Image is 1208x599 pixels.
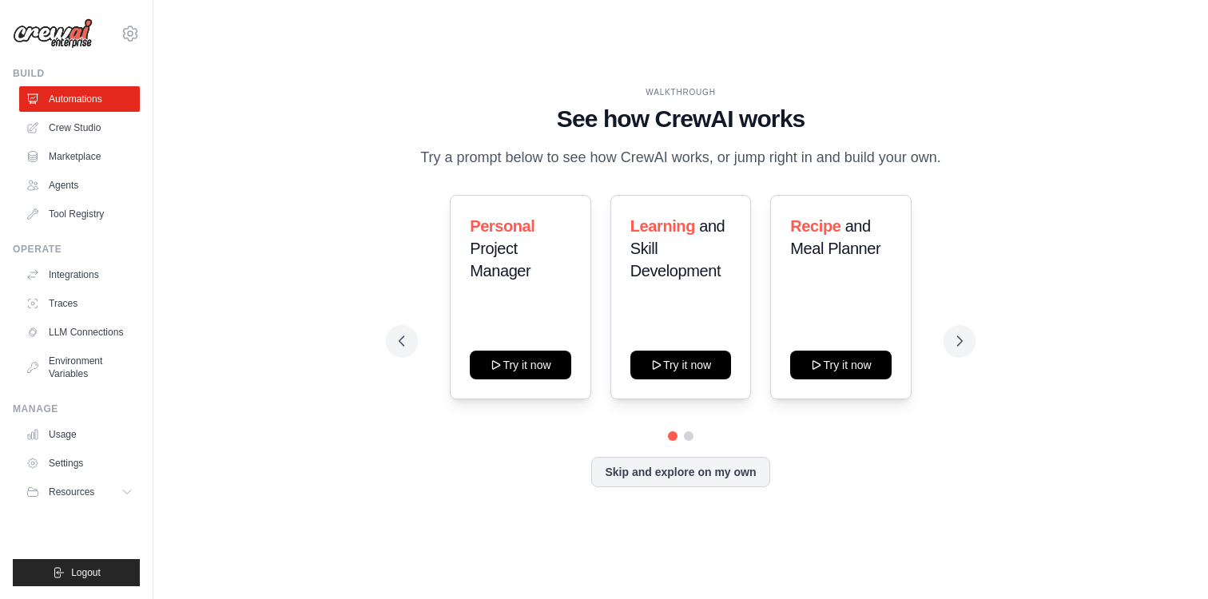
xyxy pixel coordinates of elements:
[630,351,732,379] button: Try it now
[19,348,140,387] a: Environment Variables
[19,319,140,345] a: LLM Connections
[19,86,140,112] a: Automations
[19,450,140,476] a: Settings
[470,240,530,280] span: Project Manager
[13,67,140,80] div: Build
[591,457,769,487] button: Skip and explore on my own
[19,262,140,288] a: Integrations
[790,351,892,379] button: Try it now
[790,217,840,235] span: Recipe
[399,105,963,133] h1: See how CrewAI works
[19,479,140,505] button: Resources
[19,144,140,169] a: Marketplace
[13,559,140,586] button: Logout
[19,422,140,447] a: Usage
[49,486,94,498] span: Resources
[13,243,140,256] div: Operate
[630,217,695,235] span: Learning
[19,173,140,198] a: Agents
[470,217,534,235] span: Personal
[19,291,140,316] a: Traces
[19,201,140,227] a: Tool Registry
[19,115,140,141] a: Crew Studio
[470,351,571,379] button: Try it now
[630,217,725,280] span: and Skill Development
[71,566,101,579] span: Logout
[399,86,963,98] div: WALKTHROUGH
[412,146,949,169] p: Try a prompt below to see how CrewAI works, or jump right in and build your own.
[13,403,140,415] div: Manage
[13,18,93,49] img: Logo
